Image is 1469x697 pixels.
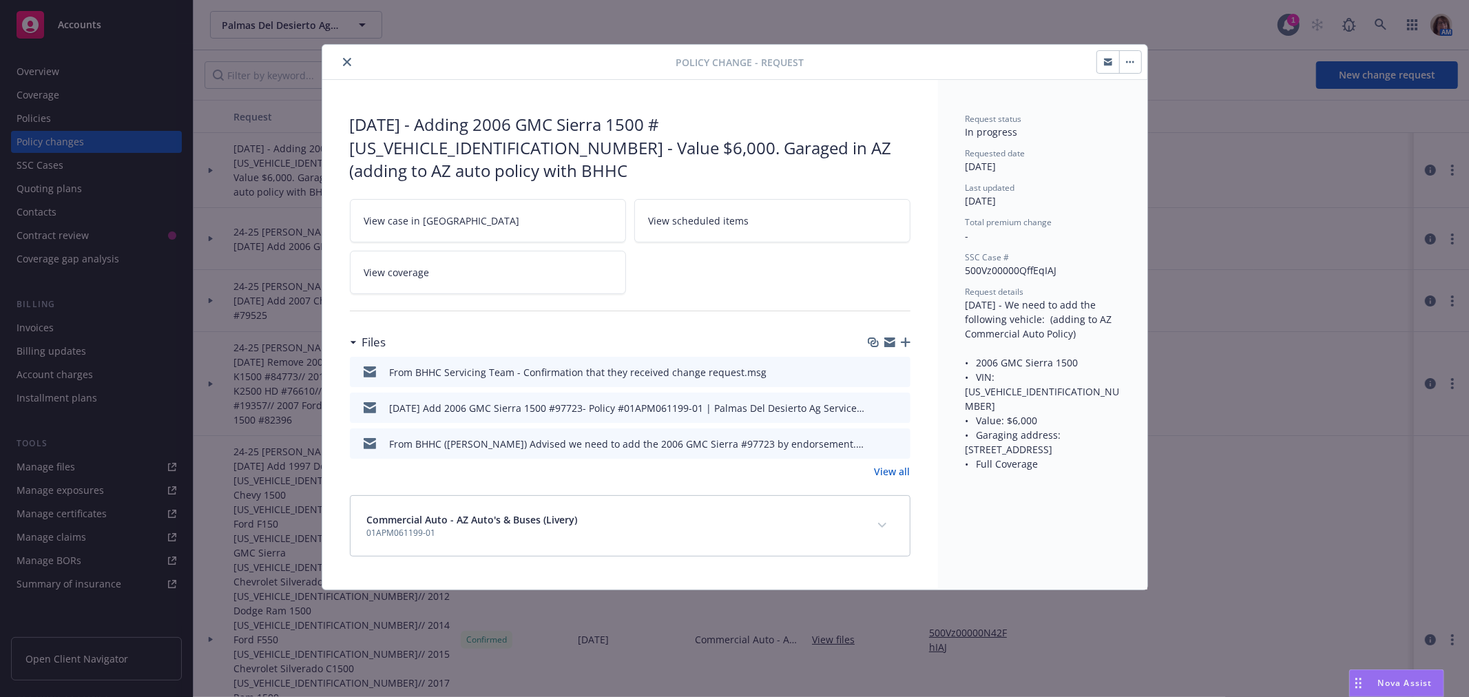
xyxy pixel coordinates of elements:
button: close [339,54,355,70]
span: View case in [GEOGRAPHIC_DATA] [364,214,520,228]
div: From BHHC ([PERSON_NAME]) Advised we need to add the 2006 GMC Sierra #97723 by endorsement.msg [390,437,865,451]
button: Nova Assist [1349,669,1444,697]
div: [DATE] Add 2006 GMC Sierra 1500 #97723- Policy #01APM061199-01 | Palmas Del Desierto Ag Services,... [390,401,865,415]
div: Files [350,333,386,351]
span: [DATE] - We need to add the following vehicle: (adding to AZ Commercial Auto Policy) • 2006 GMC S... [966,298,1120,470]
span: SSC Case # [966,251,1010,263]
h3: Files [362,333,386,351]
span: 01APM061199-01 [367,527,578,539]
span: [DATE] [966,160,997,173]
div: Drag to move [1350,670,1367,696]
span: Requested date [966,147,1025,159]
button: expand content [871,514,893,537]
a: View coverage [350,251,626,294]
button: preview file [893,401,905,415]
span: - [966,229,969,242]
a: View case in [GEOGRAPHIC_DATA] [350,199,626,242]
span: Request status [966,113,1022,125]
span: Nova Assist [1378,677,1432,689]
button: preview file [893,365,905,379]
span: View coverage [364,265,430,280]
span: Commercial Auto - AZ Auto's & Buses (Livery) [367,512,578,527]
span: Last updated [966,182,1015,194]
a: View all [875,464,910,479]
span: In progress [966,125,1018,138]
span: 500Vz00000QffEqIAJ [966,264,1057,277]
a: View scheduled items [634,199,910,242]
span: View scheduled items [649,214,749,228]
div: Commercial Auto - AZ Auto's & Buses (Livery)01APM061199-01expand content [351,496,910,556]
div: [DATE] - Adding 2006 GMC Sierra 1500 #[US_VEHICLE_IDENTIFICATION_NUMBER] - Value $6,000. Garaged ... [350,113,910,183]
div: From BHHC Servicing Team - Confirmation that they received change request.msg [390,365,767,379]
button: preview file [893,437,905,451]
button: download file [871,401,882,415]
span: Policy change - Request [676,55,804,70]
span: Total premium change [966,216,1052,228]
button: download file [871,365,882,379]
span: [DATE] [966,194,997,207]
button: download file [871,437,882,451]
span: Request details [966,286,1024,298]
